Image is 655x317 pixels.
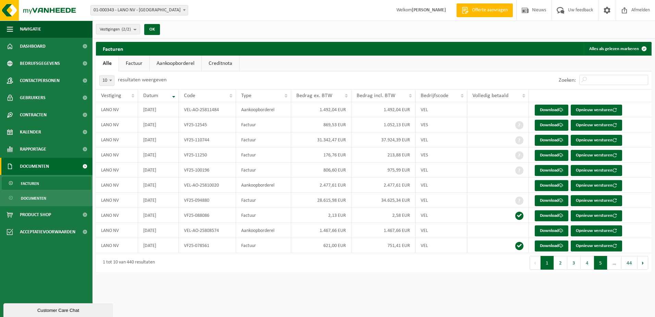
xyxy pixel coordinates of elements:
td: 2,13 EUR [291,208,352,223]
td: 806,60 EUR [291,163,352,178]
td: VEL [416,102,467,117]
span: Bedrijfsgegevens [20,55,60,72]
td: 621,00 EUR [291,238,352,253]
td: Factuur [236,208,291,223]
a: Download [535,240,568,251]
span: Navigatie [20,21,41,38]
a: Download [535,135,568,146]
td: 1.492,04 EUR [291,102,352,117]
td: Aankoopborderel [236,223,291,238]
td: LANO NV [96,148,138,163]
button: Opnieuw versturen [571,135,622,146]
td: [DATE] [138,178,179,193]
td: LANO NV [96,223,138,238]
button: Vestigingen(2/2) [96,24,140,34]
td: VF25-078561 [179,238,236,253]
button: Opnieuw versturen [571,195,622,206]
td: VEL [416,223,467,238]
span: Bedrag ex. BTW [296,93,332,98]
td: 2.477,61 EUR [351,178,416,193]
span: Code [184,93,195,98]
h2: Facturen [96,42,130,55]
span: Documenten [20,158,49,175]
a: Download [535,195,568,206]
td: VES [416,117,467,132]
td: [DATE] [138,238,179,253]
button: 44 [621,256,638,270]
span: Volledig betaald [472,93,508,98]
td: 751,41 EUR [351,238,416,253]
td: VF25-100196 [179,163,236,178]
td: LANO NV [96,178,138,193]
span: Contracten [20,106,47,124]
td: 1.467,66 EUR [291,223,352,238]
td: VEL-AO-25811484 [179,102,236,117]
td: VF25-094880 [179,193,236,208]
button: Opnieuw versturen [571,105,622,116]
td: LANO NV [96,193,138,208]
a: Alle [96,56,119,71]
td: 869,53 EUR [291,117,352,132]
td: Aankoopborderel [236,102,291,117]
td: VEL [416,193,467,208]
td: 975,99 EUR [351,163,416,178]
td: LANO NV [96,163,138,178]
span: 10 [100,76,114,85]
button: Opnieuw versturen [571,240,622,251]
td: 213,88 EUR [351,148,416,163]
a: Download [535,150,568,161]
td: [DATE] [138,193,179,208]
span: Vestiging [101,93,121,98]
td: 1.467,66 EUR [351,223,416,238]
span: Bedrijfscode [421,93,448,98]
td: VF25-088086 [179,208,236,223]
a: Download [535,210,568,221]
a: Creditnota [202,56,239,71]
span: Rapportage [20,141,46,158]
button: Opnieuw versturen [571,210,622,221]
td: [DATE] [138,223,179,238]
td: [DATE] [138,117,179,132]
td: VEL-AO-25810020 [179,178,236,193]
span: 01-000343 - LANO NV - HARELBEKE [91,5,188,15]
span: Kalender [20,124,41,141]
span: Datum [143,93,158,98]
td: 31.342,47 EUR [291,132,352,148]
td: Factuur [236,117,291,132]
td: Factuur [236,238,291,253]
td: VEL [416,132,467,148]
td: [DATE] [138,208,179,223]
button: Previous [530,256,541,270]
span: Dashboard [20,38,46,55]
td: 2.477,61 EUR [291,178,352,193]
td: 34.625,34 EUR [351,193,416,208]
strong: [PERSON_NAME] [412,8,446,13]
td: 176,76 EUR [291,148,352,163]
button: Opnieuw versturen [571,180,622,191]
td: 28.615,98 EUR [291,193,352,208]
td: 1.052,13 EUR [351,117,416,132]
td: LANO NV [96,238,138,253]
td: VF25-12545 [179,117,236,132]
a: Factuur [119,56,149,71]
td: Aankoopborderel [236,178,291,193]
td: LANO NV [96,102,138,117]
label: Zoeken: [559,78,576,83]
count: (2/2) [122,27,131,32]
button: 1 [541,256,554,270]
a: Download [535,105,568,116]
span: … [607,256,621,270]
td: Factuur [236,163,291,178]
label: resultaten weergeven [118,77,166,83]
span: Type [241,93,251,98]
td: VEL-AO-25808574 [179,223,236,238]
div: 1 tot 10 van 440 resultaten [99,257,155,269]
button: Next [638,256,648,270]
a: Download [535,225,568,236]
td: LANO NV [96,117,138,132]
span: 01-000343 - LANO NV - HARELBEKE [90,5,188,15]
span: Offerte aanvragen [470,7,509,14]
span: Facturen [21,177,39,190]
td: LANO NV [96,132,138,148]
